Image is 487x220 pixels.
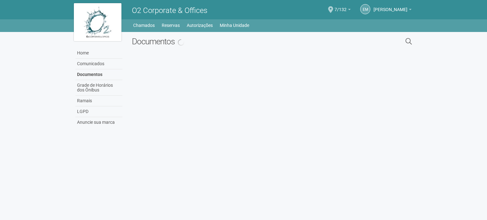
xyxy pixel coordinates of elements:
[75,48,122,59] a: Home
[75,59,122,69] a: Comunicados
[75,69,122,80] a: Documentos
[132,37,340,46] h2: Documentos
[334,1,347,12] span: 7/132
[360,4,370,14] a: EM
[75,96,122,106] a: Ramais
[162,21,180,30] a: Reservas
[74,3,121,41] img: logo.jpg
[373,1,407,12] span: ELOISA MAZONI GUNTZEL
[75,80,122,96] a: Grade de Horários dos Ônibus
[373,8,412,13] a: [PERSON_NAME]
[177,38,185,47] img: spinner.png
[334,8,351,13] a: 7/132
[75,106,122,117] a: LGPD
[220,21,249,30] a: Minha Unidade
[75,117,122,128] a: Anuncie sua marca
[187,21,213,30] a: Autorizações
[132,6,207,15] span: O2 Corporate & Offices
[133,21,155,30] a: Chamados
